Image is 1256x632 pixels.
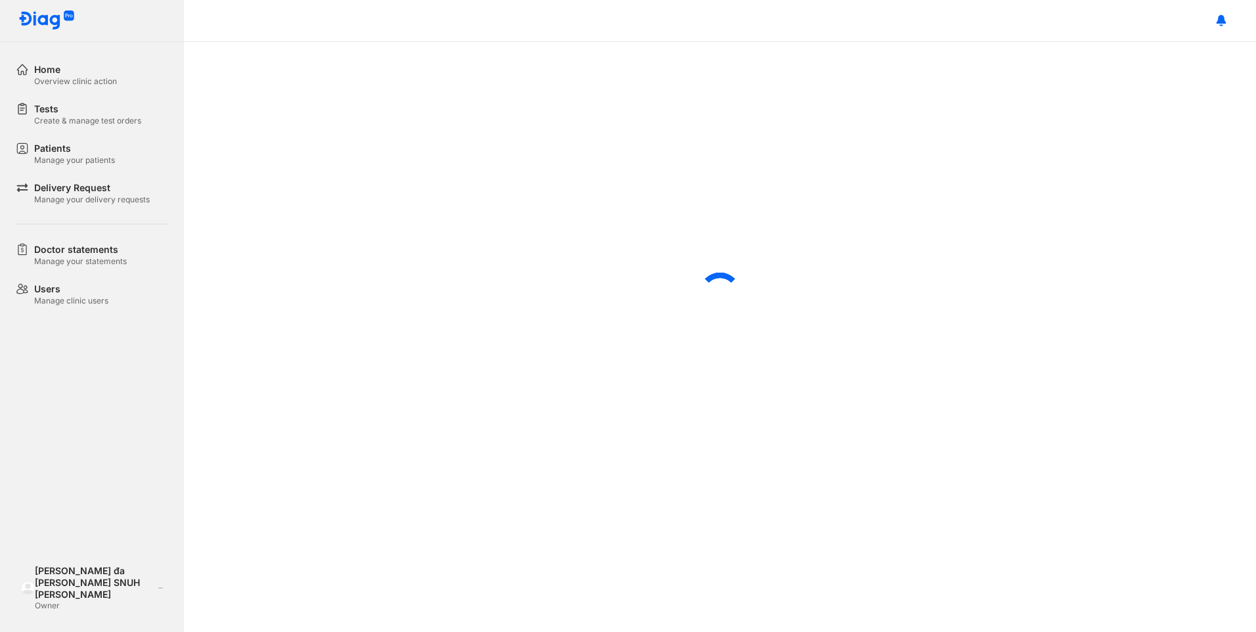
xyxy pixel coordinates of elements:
div: Manage clinic users [34,296,108,306]
div: Manage your patients [34,155,115,166]
div: Delivery Request [34,181,150,194]
img: logo [21,581,35,595]
div: [PERSON_NAME] đa [PERSON_NAME] SNUH [PERSON_NAME] [35,565,154,600]
img: logo [18,11,75,31]
div: Home [34,63,117,76]
div: Overview clinic action [34,76,117,87]
div: Patients [34,142,115,155]
div: Owner [35,600,154,611]
div: Tests [34,102,141,116]
div: Manage your delivery requests [34,194,150,205]
div: Manage your statements [34,256,127,267]
div: Create & manage test orders [34,116,141,126]
div: Doctor statements [34,243,127,256]
div: Users [34,282,108,296]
